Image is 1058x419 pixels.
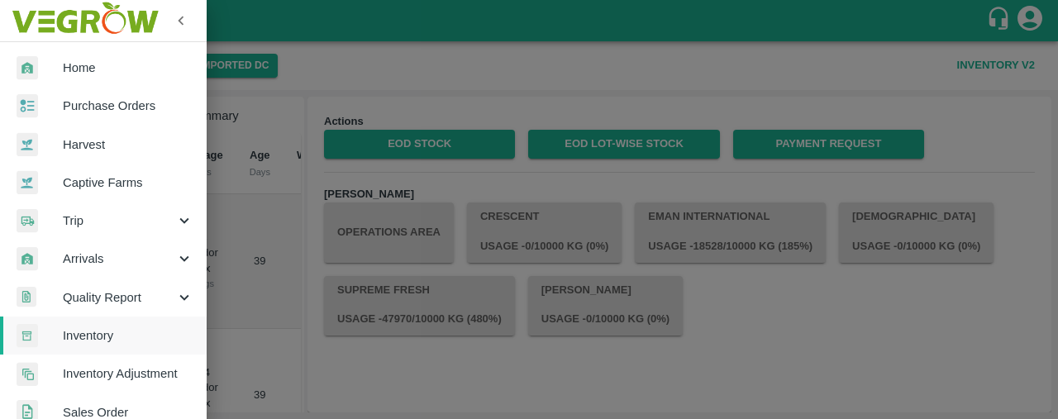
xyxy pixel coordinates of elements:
span: Harvest [63,136,193,154]
span: Home [63,59,193,77]
img: whArrival [17,247,38,271]
img: harvest [17,170,38,195]
span: Quality Report [63,288,175,307]
img: harvest [17,132,38,157]
span: Inventory Adjustment [63,364,193,383]
span: Purchase Orders [63,97,193,115]
img: qualityReport [17,287,36,307]
img: delivery [17,209,38,233]
span: Trip [63,212,175,230]
img: whInventory [17,324,38,348]
img: reciept [17,94,38,118]
span: Inventory [63,326,193,345]
img: whArrival [17,56,38,80]
img: inventory [17,362,38,386]
span: Captive Farms [63,174,193,192]
span: Arrivals [63,250,175,268]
